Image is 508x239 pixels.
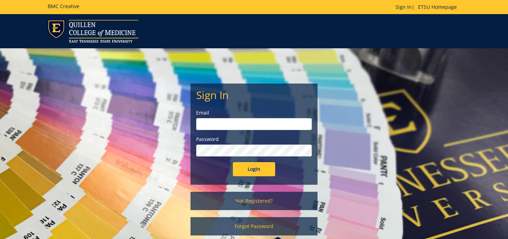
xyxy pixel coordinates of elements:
[233,162,275,176] input: Login
[395,4,460,11] p: |
[190,217,317,235] a: Forgot Password
[196,109,312,116] label: Email
[48,4,79,9] h5: BMC Creative
[190,192,317,210] a: Not Registered?
[196,89,312,101] h2: Sign In
[48,20,138,43] img: ETSU logo
[415,4,460,10] a: ETSU Homepage
[395,4,412,10] a: Sign In
[196,136,312,143] label: Password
